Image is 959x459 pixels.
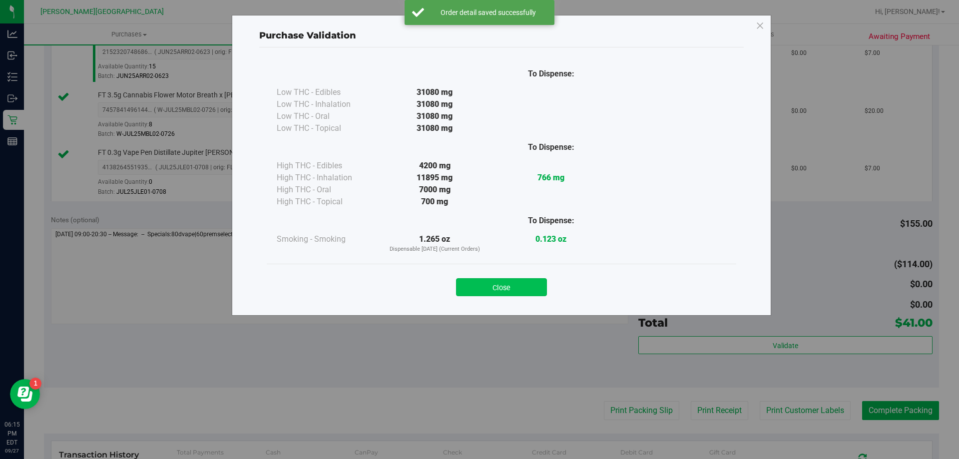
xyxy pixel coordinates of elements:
[377,184,493,196] div: 7000 mg
[493,68,609,80] div: To Dispense:
[277,86,377,98] div: Low THC - Edibles
[277,122,377,134] div: Low THC - Topical
[277,184,377,196] div: High THC - Oral
[456,278,547,296] button: Close
[377,110,493,122] div: 31080 mg
[29,378,41,390] iframe: Resource center unread badge
[277,172,377,184] div: High THC - Inhalation
[537,173,564,182] strong: 766 mg
[277,98,377,110] div: Low THC - Inhalation
[377,122,493,134] div: 31080 mg
[377,233,493,254] div: 1.265 oz
[277,196,377,208] div: High THC - Topical
[377,245,493,254] p: Dispensable [DATE] (Current Orders)
[493,215,609,227] div: To Dispense:
[377,172,493,184] div: 11895 mg
[377,98,493,110] div: 31080 mg
[277,110,377,122] div: Low THC - Oral
[277,233,377,245] div: Smoking - Smoking
[535,234,566,244] strong: 0.123 oz
[259,30,356,41] span: Purchase Validation
[377,86,493,98] div: 31080 mg
[10,379,40,409] iframe: Resource center
[277,160,377,172] div: High THC - Edibles
[493,141,609,153] div: To Dispense:
[377,196,493,208] div: 700 mg
[377,160,493,172] div: 4200 mg
[430,7,547,17] div: Order detail saved successfully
